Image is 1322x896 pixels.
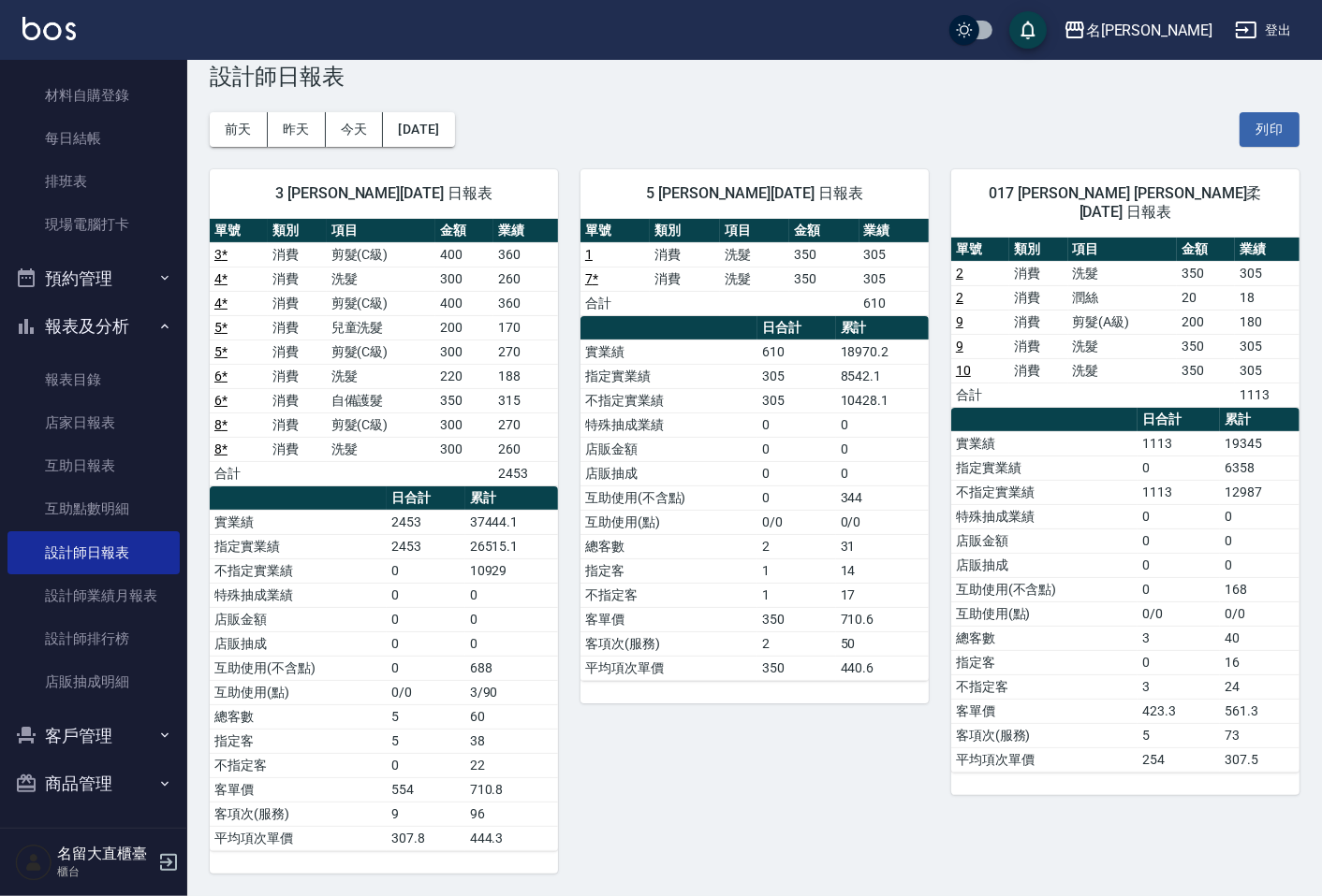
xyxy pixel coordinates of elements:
[1138,577,1220,601] td: 0
[327,412,435,437] td: 剪髮(C級)
[1009,261,1067,285] td: 消費
[757,437,835,461] td: 0
[465,777,558,802] td: 710.8
[951,504,1138,528] td: 特殊抽成業績
[951,480,1138,504] td: 不指定實業績
[383,112,454,147] button: [DATE]
[327,364,435,388] td: 洗髮
[465,583,558,607] td: 0
[7,117,180,160] a: 每日結帳
[268,315,326,340] td: 消費
[210,680,387,704] td: 互助使用(點)
[951,577,1138,601] td: 互助使用(不含點)
[836,534,929,558] td: 31
[7,358,180,401] a: 報表目錄
[1009,285,1067,310] td: 消費
[7,401,180,444] a: 店家日報表
[268,437,326,461] td: 消費
[720,267,789,291] td: 洗髮
[57,863,153,880] p: 櫃台
[580,437,757,461] td: 店販金額
[493,461,558,485] td: 2453
[1068,238,1177,262] th: 項目
[1138,553,1220,577] td: 0
[1220,504,1299,528] td: 0
[7,531,180,574] a: 設計師日報表
[327,242,435,267] td: 剪髮(C級)
[859,291,929,315] td: 610
[1138,504,1220,528] td: 0
[951,747,1138,772] td: 平均項次單價
[465,729,558,753] td: 38
[1235,310,1300,334] td: 180
[1220,480,1299,504] td: 12987
[210,219,558,486] table: a dense table
[580,412,757,437] td: 特殊抽成業績
[465,753,558,777] td: 22
[387,607,464,631] td: 0
[1138,431,1220,455] td: 1113
[1138,650,1220,674] td: 0
[465,680,558,704] td: 3/90
[580,316,929,681] table: a dense table
[327,340,435,364] td: 剪髮(C級)
[1138,747,1220,772] td: 254
[210,112,268,147] button: 前天
[1009,11,1047,49] button: save
[757,316,835,340] th: 日合計
[836,316,929,340] th: 累計
[956,339,963,354] a: 9
[956,363,971,378] a: 10
[7,574,180,617] a: 設計師業績月報表
[757,607,835,631] td: 350
[387,510,464,534] td: 2453
[387,486,464,511] th: 日合計
[1068,310,1177,334] td: 剪髮(A級)
[585,247,593,262] a: 1
[1177,238,1235,262] th: 金額
[1138,480,1220,504] td: 1113
[757,388,835,412] td: 305
[7,203,180,246] a: 現場電腦打卡
[836,340,929,364] td: 18970.2
[757,510,835,534] td: 0/0
[435,219,493,243] th: 金額
[465,704,558,729] td: 60
[493,291,558,315] td: 360
[720,242,789,267] td: 洗髮
[268,267,326,291] td: 消費
[789,242,859,267] td: 350
[951,528,1138,553] td: 店販金額
[1009,238,1067,262] th: 類別
[493,242,558,267] td: 360
[757,558,835,583] td: 1
[435,437,493,461] td: 300
[15,844,52,881] img: Person
[210,826,387,850] td: 平均項次單價
[493,437,558,461] td: 260
[836,388,929,412] td: 10428.1
[956,266,963,281] a: 2
[7,617,180,660] a: 設計師排行榜
[1138,674,1220,699] td: 3
[435,364,493,388] td: 220
[210,704,387,729] td: 總客數
[232,184,536,203] span: 3 [PERSON_NAME][DATE] 日報表
[951,455,1138,480] td: 指定實業績
[7,487,180,530] a: 互助點數明細
[327,267,435,291] td: 洗髮
[1220,747,1299,772] td: 307.5
[210,656,387,680] td: 互助使用(不含點)
[650,219,719,243] th: 類別
[465,607,558,631] td: 0
[1086,19,1212,42] div: 名[PERSON_NAME]
[836,631,929,656] td: 50
[951,431,1138,455] td: 實業績
[1220,699,1299,723] td: 561.3
[465,534,558,558] td: 26515.1
[1220,723,1299,747] td: 73
[1235,261,1300,285] td: 305
[1235,238,1300,262] th: 業績
[493,412,558,437] td: 270
[435,242,493,267] td: 400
